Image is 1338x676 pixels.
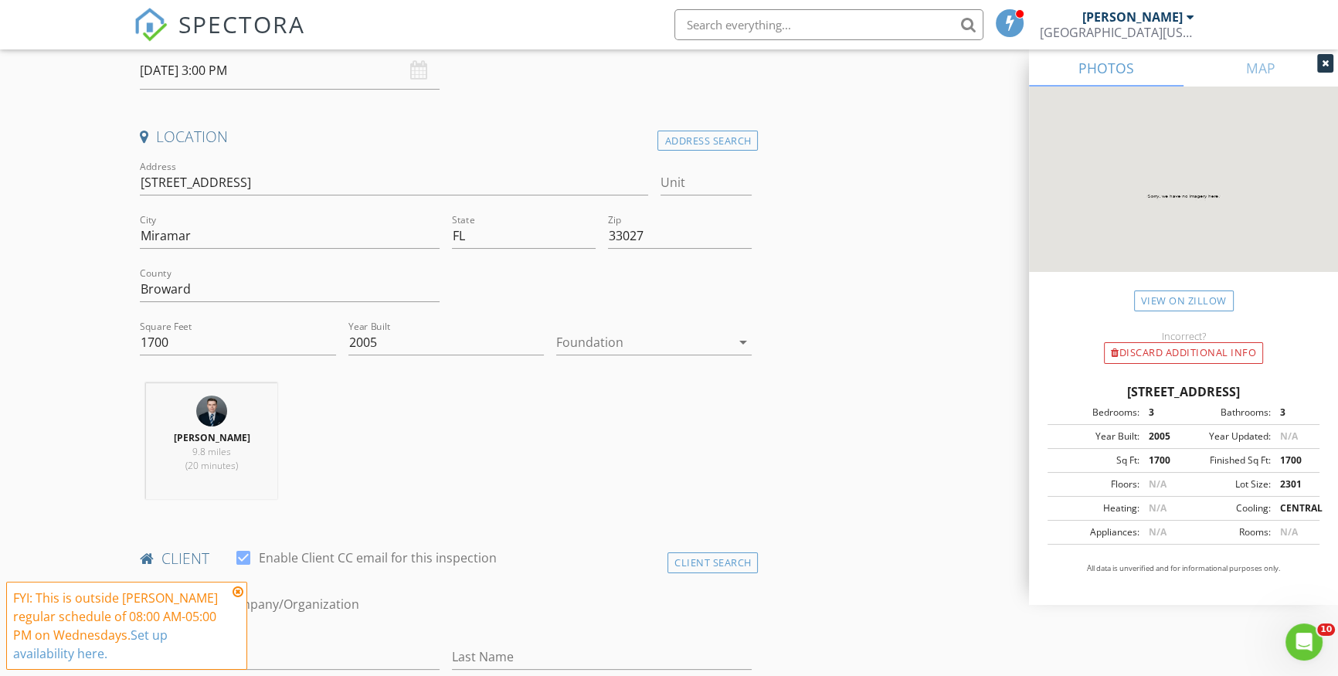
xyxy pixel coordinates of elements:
input: Select date [140,52,440,90]
h4: client [140,549,752,569]
div: Finished Sq Ft: [1183,453,1271,467]
p: All data is unverified and for informational purposes only. [1048,563,1319,574]
div: Lot Size: [1183,477,1271,491]
div: Address Search [657,131,758,151]
div: Sq Ft: [1052,453,1139,467]
div: 2301 [1271,477,1315,491]
div: Rooms: [1183,525,1271,539]
div: 3 [1139,406,1183,420]
input: Search everything... [674,9,983,40]
label: Enable Client CC email for this inspection [259,550,497,566]
div: Appliances: [1052,525,1139,539]
span: (20 minutes) [185,459,238,472]
div: 1700 [1139,453,1183,467]
div: Bathrooms: [1183,406,1271,420]
span: 10 [1317,623,1335,636]
div: 3 [1271,406,1315,420]
span: N/A [1149,477,1167,491]
div: Cooling: [1183,501,1271,515]
div: [PERSON_NAME] [1082,9,1183,25]
div: CENTRAL [1271,501,1315,515]
img: streetview [1029,87,1338,309]
div: FYI: This is outside [PERSON_NAME] regular schedule of 08:00 AM-05:00 PM on Wednesdays. [13,589,228,663]
span: 9.8 miles [192,445,231,458]
h4: Location [140,127,752,147]
strong: [PERSON_NAME] [174,431,250,444]
div: [STREET_ADDRESS] [1048,382,1319,401]
img: egp_76811.jpg [196,396,227,426]
div: Year Built: [1052,430,1139,443]
div: 1700 [1271,453,1315,467]
span: N/A [1280,525,1298,538]
a: PHOTOS [1029,49,1183,87]
div: South Florida Building Inspections, Inc. [1040,25,1194,40]
div: Year Updated: [1183,430,1271,443]
label: Client is a Company/Organization [165,596,359,612]
div: Bedrooms: [1052,406,1139,420]
iframe: Intercom live chat [1285,623,1323,661]
img: The Best Home Inspection Software - Spectora [134,8,168,42]
i: arrow_drop_down [733,333,752,352]
div: Incorrect? [1029,330,1338,342]
span: SPECTORA [178,8,305,40]
a: SPECTORA [134,21,305,53]
span: N/A [1149,501,1167,515]
span: N/A [1149,525,1167,538]
div: Floors: [1052,477,1139,491]
a: View on Zillow [1134,290,1234,311]
a: MAP [1183,49,1338,87]
div: Client Search [667,552,759,573]
div: Discard Additional info [1104,342,1263,364]
div: 2005 [1139,430,1183,443]
div: Heating: [1052,501,1139,515]
span: N/A [1280,430,1298,443]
